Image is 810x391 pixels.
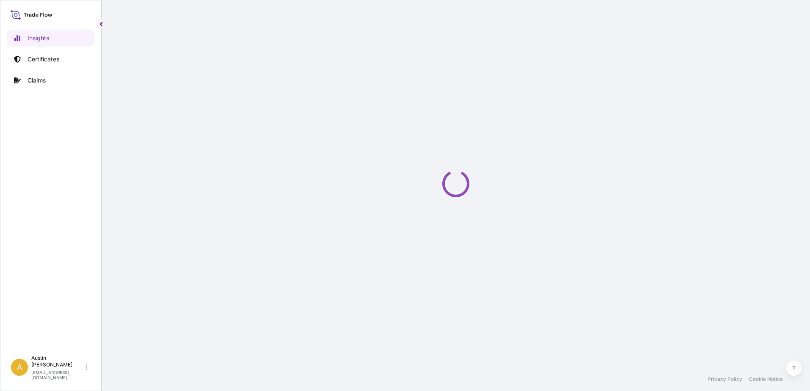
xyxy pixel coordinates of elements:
[28,34,49,42] p: Insights
[707,376,742,383] a: Privacy Policy
[7,72,94,89] a: Claims
[28,76,46,85] p: Claims
[17,363,22,372] span: A
[7,51,94,68] a: Certificates
[7,30,94,47] a: Insights
[28,55,59,63] p: Certificates
[749,376,783,383] a: Cookie Notice
[31,355,84,368] p: Austin [PERSON_NAME]
[31,370,84,380] p: [EMAIL_ADDRESS][DOMAIN_NAME]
